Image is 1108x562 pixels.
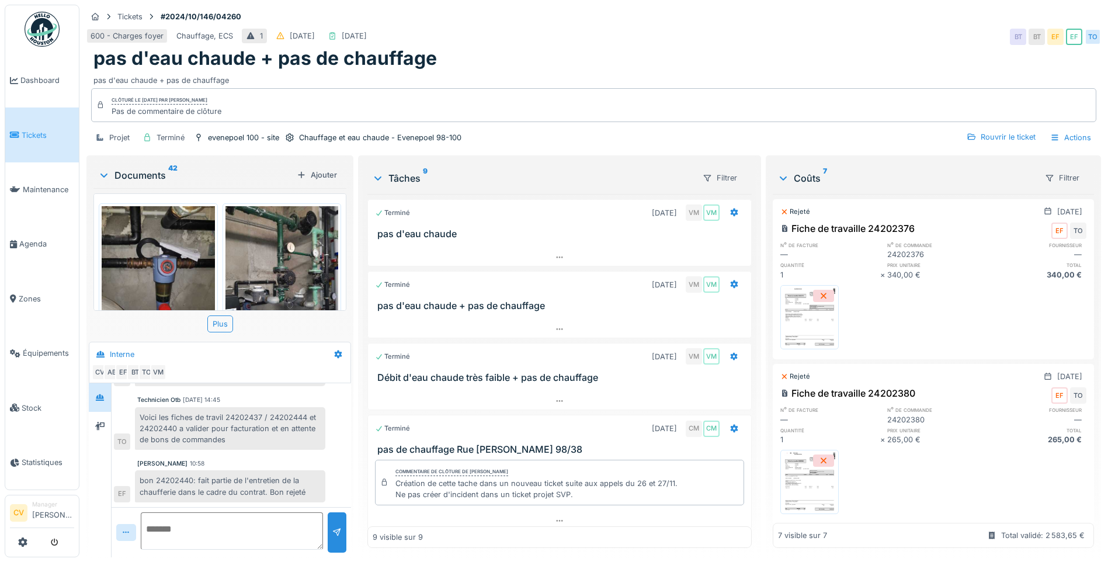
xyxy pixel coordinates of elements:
[987,269,1086,280] div: 340,00 €
[23,348,74,359] span: Équipements
[5,380,79,435] a: Stock
[887,261,987,269] h6: prix unitaire
[135,407,325,450] div: Voici les fiches de travil 24202437 / 24202444 et 24202440 a valider pour facturation et en atten...
[91,30,164,41] div: 600 - Charges foyer
[190,459,204,468] div: 10:58
[987,434,1086,445] div: 265,00 €
[292,167,342,183] div: Ajouter
[1066,29,1082,45] div: EF
[780,414,880,425] div: —
[887,241,987,249] h6: n° de commande
[987,261,1086,269] h6: total
[703,421,720,437] div: CM
[290,30,315,41] div: [DATE]
[880,434,888,445] div: ×
[987,426,1086,434] h6: total
[823,171,827,185] sup: 7
[117,11,143,22] div: Tickets
[23,184,74,195] span: Maintenance
[5,162,79,217] a: Maintenance
[10,500,74,528] a: CV Manager[PERSON_NAME]
[1040,169,1085,186] div: Filtrer
[135,470,325,502] div: bon 24202440: fait partie de l'entretien de la chaufferie dans le cadre du contrat. Bon rejeté
[168,168,178,182] sup: 42
[5,272,79,326] a: Zones
[157,132,185,143] div: Terminé
[777,171,1035,185] div: Coûts
[377,228,746,240] h3: pas d'eau chaude
[375,280,410,290] div: Terminé
[377,444,746,455] h3: pas de chauffage Rue [PERSON_NAME] 98/38
[1047,29,1064,45] div: EF
[25,12,60,47] img: Badge_color-CXgf-gQk.svg
[156,11,246,22] strong: #2024/10/146/04260
[207,315,233,332] div: Plus
[5,107,79,162] a: Tickets
[987,249,1086,260] div: —
[183,396,220,404] div: [DATE] 14:45
[5,217,79,271] a: Agenda
[1070,387,1086,404] div: TO
[93,70,1094,86] div: pas d'eau chaude + pas de chauffage
[260,30,263,41] div: 1
[780,221,915,235] div: Fiche de travaille 24202376
[110,349,134,360] div: Interne
[887,426,987,434] h6: prix unitaire
[652,423,677,434] div: [DATE]
[372,171,693,185] div: Tâches
[92,364,108,380] div: CV
[115,364,131,380] div: EF
[780,207,810,217] div: Rejeté
[780,372,810,381] div: Rejeté
[137,396,180,404] div: Technicien Otb
[703,276,720,293] div: VM
[686,276,702,293] div: VM
[32,500,74,525] li: [PERSON_NAME]
[342,30,367,41] div: [DATE]
[780,426,880,434] h6: quantité
[5,435,79,490] a: Statistiques
[137,459,187,468] div: [PERSON_NAME]
[887,249,987,260] div: 24202376
[987,414,1086,425] div: —
[652,351,677,362] div: [DATE]
[1057,206,1082,217] div: [DATE]
[703,348,720,365] div: VM
[987,406,1086,414] h6: fournisseur
[93,47,437,70] h1: pas d'eau chaude + pas de chauffage
[778,530,827,541] div: 7 visible sur 7
[150,364,166,380] div: VM
[1045,129,1096,146] div: Actions
[987,241,1086,249] h6: fournisseur
[887,434,987,445] div: 265,00 €
[112,96,207,105] div: Clôturé le [DATE] par [PERSON_NAME]
[377,372,746,383] h3: Débit d'eau chaude très faible + pas de chauffage
[10,504,27,522] li: CV
[114,486,130,502] div: EF
[102,206,215,357] img: 2bxu9vadjhnt0uyy91brtz6px484
[652,279,677,290] div: [DATE]
[112,106,221,117] div: Pas de commentaire de clôture
[686,204,702,221] div: VM
[686,421,702,437] div: CM
[114,433,130,450] div: TO
[780,269,880,280] div: 1
[19,293,74,304] span: Zones
[109,132,130,143] div: Projet
[19,238,74,249] span: Agenda
[1051,387,1068,404] div: EF
[22,130,74,141] span: Tickets
[103,364,120,380] div: AB
[1057,371,1082,382] div: [DATE]
[299,132,461,143] div: Chauffage et eau chaude - Evenepoel 98-100
[377,300,746,311] h3: pas d'eau chaude + pas de chauffage
[686,348,702,365] div: VM
[887,406,987,414] h6: n° de commande
[780,241,880,249] h6: n° de facture
[783,453,836,511] img: a4q6vs981lve2lcsl6ttin60hoij
[652,207,677,218] div: [DATE]
[780,434,880,445] div: 1
[176,30,233,41] div: Chauffage, ECS
[783,288,836,346] img: h7vzvqac6jgf72loorw19mqsavip
[1051,223,1068,239] div: EF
